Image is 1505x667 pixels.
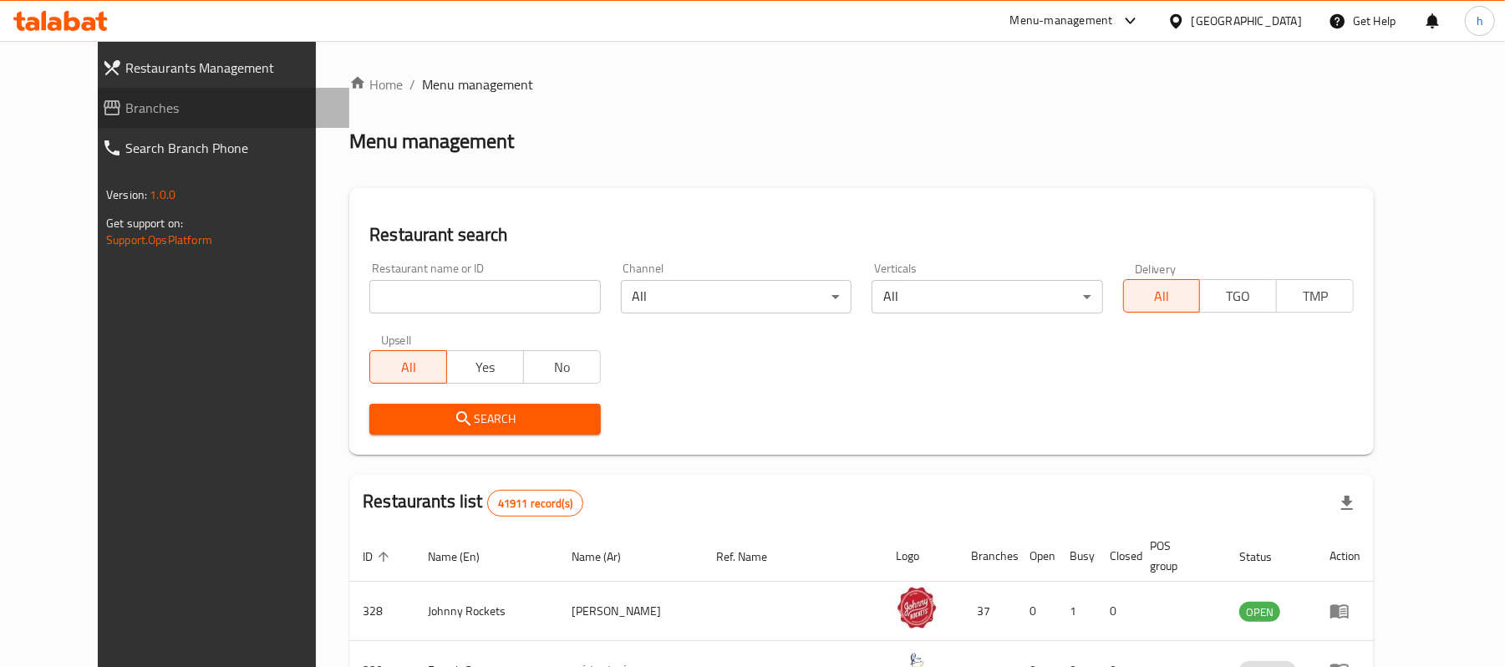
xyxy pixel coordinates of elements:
[958,582,1016,641] td: 37
[349,128,514,155] h2: Menu management
[106,184,147,206] span: Version:
[1207,284,1270,308] span: TGO
[1316,531,1374,582] th: Action
[523,350,601,384] button: No
[1150,536,1206,576] span: POS group
[1199,279,1277,313] button: TGO
[882,531,958,582] th: Logo
[1192,12,1302,30] div: [GEOGRAPHIC_DATA]
[125,138,336,158] span: Search Branch Phone
[381,333,412,345] label: Upsell
[872,280,1102,313] div: All
[106,212,183,234] span: Get support on:
[1327,483,1367,523] div: Export file
[1056,582,1096,641] td: 1
[621,280,852,313] div: All
[369,222,1354,247] h2: Restaurant search
[1096,531,1136,582] th: Closed
[1016,531,1056,582] th: Open
[106,229,212,251] a: Support.OpsPlatform
[383,409,587,430] span: Search
[125,58,336,78] span: Restaurants Management
[1477,12,1483,30] span: h
[1239,603,1280,622] span: OPEN
[428,547,501,567] span: Name (En)
[1135,262,1177,274] label: Delivery
[363,489,583,517] h2: Restaurants list
[377,355,440,379] span: All
[1010,11,1113,31] div: Menu-management
[1056,531,1096,582] th: Busy
[363,547,394,567] span: ID
[446,350,524,384] button: Yes
[409,74,415,94] li: /
[369,350,447,384] button: All
[1131,284,1194,308] span: All
[896,587,938,629] img: Johnny Rockets
[454,355,517,379] span: Yes
[349,74,403,94] a: Home
[1096,582,1136,641] td: 0
[125,98,336,118] span: Branches
[369,280,600,313] input: Search for restaurant name or ID..
[349,74,1374,94] nav: breadcrumb
[414,582,558,641] td: Johnny Rockets
[1276,279,1354,313] button: TMP
[89,48,349,88] a: Restaurants Management
[89,128,349,168] a: Search Branch Phone
[958,531,1016,582] th: Branches
[1123,279,1201,313] button: All
[572,547,643,567] span: Name (Ar)
[1016,582,1056,641] td: 0
[531,355,594,379] span: No
[1330,601,1360,621] div: Menu
[487,490,583,517] div: Total records count
[422,74,533,94] span: Menu management
[369,404,600,435] button: Search
[349,582,414,641] td: 328
[1284,284,1347,308] span: TMP
[1239,547,1294,567] span: Status
[150,184,175,206] span: 1.0.0
[717,547,790,567] span: Ref. Name
[89,88,349,128] a: Branches
[558,582,704,641] td: [PERSON_NAME]
[488,496,582,512] span: 41911 record(s)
